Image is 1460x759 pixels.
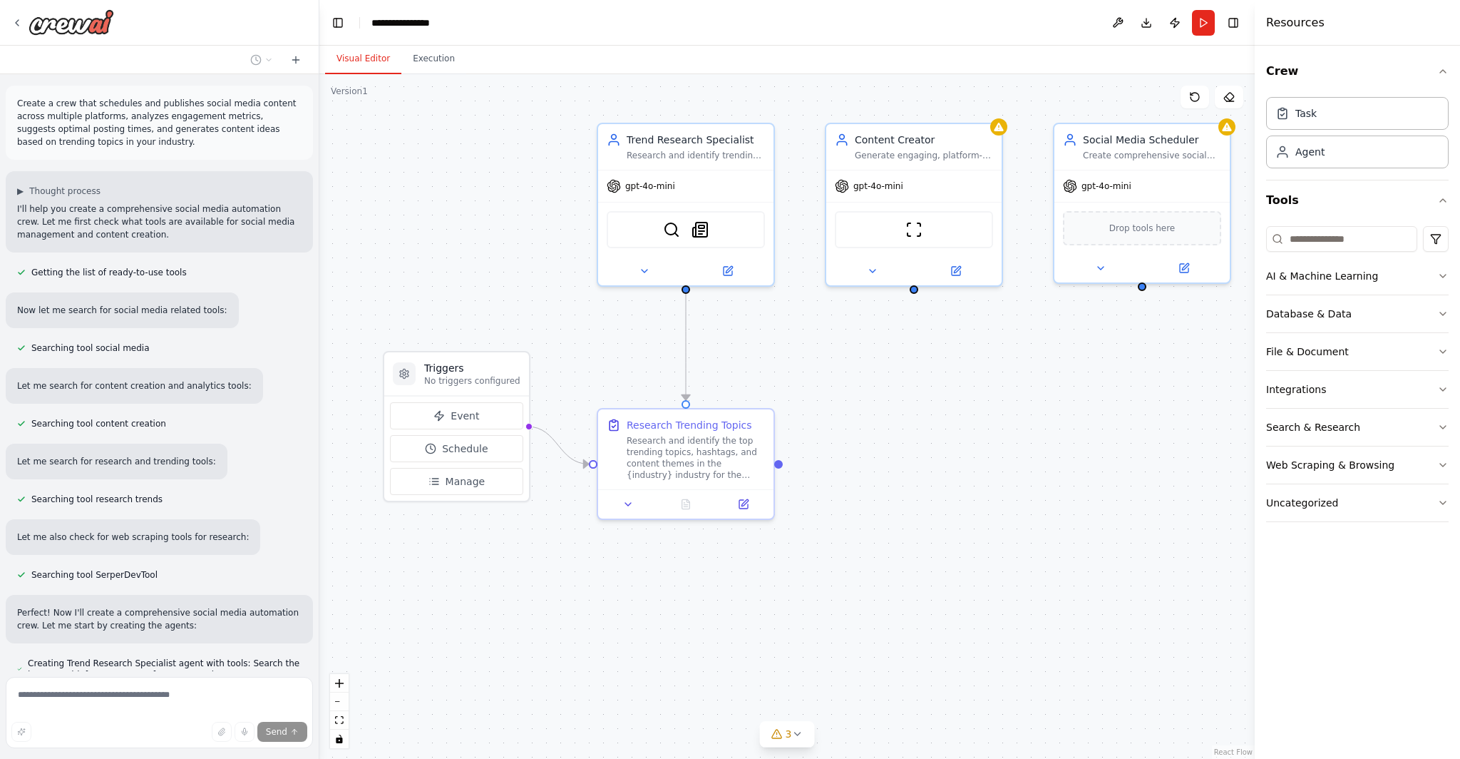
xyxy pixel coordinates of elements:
[1083,133,1221,147] div: Social Media Scheduler
[853,180,903,192] span: gpt-4o-mini
[627,435,765,481] div: Research and identify the top trending topics, hashtags, and content themes in the {industry} ind...
[442,442,488,456] span: Schedule
[11,722,31,742] button: Improve this prompt
[1266,496,1338,510] div: Uncategorized
[330,693,349,711] button: zoom out
[390,402,523,429] button: Event
[625,180,675,192] span: gpt-4o-mini
[663,221,680,238] img: SerperDevTool
[1266,180,1449,220] button: Tools
[687,263,768,280] button: Open in side panel
[1266,307,1352,321] div: Database & Data
[31,267,187,278] span: Getting the list of ready-to-use tools
[1266,484,1449,521] button: Uncategorized
[330,711,349,730] button: fit view
[1266,14,1325,31] h4: Resources
[1266,458,1394,472] div: Web Scraping & Browsing
[1214,748,1253,756] a: React Flow attribution
[597,123,775,287] div: Trend Research SpecialistResearch and identify trending topics, hashtags, and content themes in t...
[17,606,302,632] p: Perfect! Now I'll create a comprehensive social media automation crew. Let me start by creating t...
[17,97,302,148] p: Create a crew that schedules and publishes social media content across multiple platforms, analyz...
[245,51,279,68] button: Switch to previous chat
[17,185,24,197] span: ▶
[719,496,768,513] button: Open in side panel
[1295,106,1317,121] div: Task
[383,351,530,502] div: TriggersNo triggers configuredEventScheduleManage
[235,722,255,742] button: Click to speak your automation idea
[17,304,227,317] p: Now let me search for social media related tools:
[1295,145,1325,159] div: Agent
[424,361,520,375] h3: Triggers
[1266,333,1449,370] button: File & Document
[679,294,693,400] g: Edge from 5a889d29-77a6-46ec-b32b-0485f4e2d611 to 5a22a51f-6b9a-4fdb-956f-abcd2546700c
[825,123,1003,287] div: Content CreatorGenerate engaging, platform-optimized social media content including posts, captio...
[17,455,216,468] p: Let me search for research and trending tools:
[330,674,349,748] div: React Flow controls
[1083,150,1221,161] div: Create comprehensive social media posting schedules, determine optimal posting times based on aud...
[1266,91,1449,180] div: Crew
[212,722,232,742] button: Upload files
[266,726,287,738] span: Send
[1266,382,1326,397] div: Integrations
[1266,371,1449,408] button: Integrations
[1266,220,1449,534] div: Tools
[371,16,445,30] nav: breadcrumb
[390,435,523,462] button: Schedule
[401,44,466,74] button: Execution
[31,418,166,429] span: Searching tool content creation
[1266,345,1349,359] div: File & Document
[1266,51,1449,91] button: Crew
[31,569,158,581] span: Searching tool SerperDevTool
[528,419,589,472] g: Edge from triggers to 5a22a51f-6b9a-4fdb-956f-abcd2546700c
[424,375,520,387] p: No triggers configured
[627,133,765,147] div: Trend Research Specialist
[31,342,150,354] span: Searching tool social media
[1266,258,1449,295] button: AI & Machine Learning
[451,409,479,423] span: Event
[855,133,993,147] div: Content Creator
[330,730,349,748] button: toggle interactivity
[597,408,775,520] div: Research Trending TopicsResearch and identify the top trending topics, hashtags, and content them...
[284,51,307,68] button: Start a new chat
[760,721,815,748] button: 3
[1081,180,1131,192] span: gpt-4o-mini
[331,86,368,97] div: Version 1
[17,379,252,392] p: Let me search for content creation and analytics tools:
[855,150,993,161] div: Generate engaging, platform-optimized social media content including posts, captions, and hashtag...
[29,9,114,35] img: Logo
[1266,269,1378,283] div: AI & Machine Learning
[627,418,752,432] div: Research Trending Topics
[627,150,765,161] div: Research and identify trending topics, hashtags, and content themes in the {industry} industry to...
[1266,447,1449,484] button: Web Scraping & Browsing
[1053,123,1231,284] div: Social Media SchedulerCreate comprehensive social media posting schedules, determine optimal post...
[17,531,249,544] p: Let me also check for web scraping tools for research:
[390,468,523,495] button: Manage
[656,496,716,513] button: No output available
[692,221,709,238] img: SerplyNewsSearchTool
[786,727,792,741] span: 3
[915,263,996,280] button: Open in side panel
[31,494,163,505] span: Searching tool research trends
[29,185,101,197] span: Thought process
[1266,295,1449,332] button: Database & Data
[17,185,101,197] button: ▶Thought process
[446,474,485,489] span: Manage
[257,722,307,742] button: Send
[330,674,349,693] button: zoom in
[328,13,348,33] button: Hide left sidebar
[1266,420,1360,434] div: Search & Research
[1266,409,1449,446] button: Search & Research
[325,44,401,74] button: Visual Editor
[905,221,922,238] img: ScrapeWebsiteTool
[1109,221,1176,235] span: Drop tools here
[1143,260,1224,277] button: Open in side panel
[1223,13,1243,33] button: Hide right sidebar
[28,658,302,681] span: Creating Trend Research Specialist agent with tools: Search the internet with [PERSON_NAME], News...
[17,203,302,241] p: I'll help you create a comprehensive social media automation crew. Let me first check what tools ...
